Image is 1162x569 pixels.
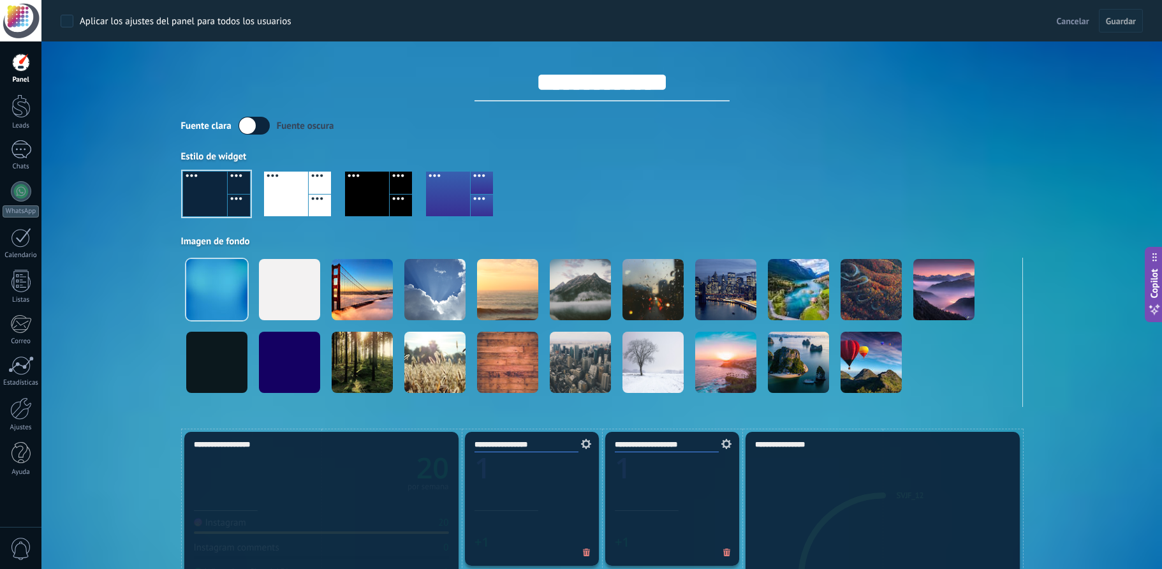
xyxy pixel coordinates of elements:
div: Chats [3,163,40,171]
div: Correo [3,337,40,346]
div: Estilo de widget [181,151,1023,163]
span: Guardar [1106,17,1136,26]
div: Fuente oscura [277,120,334,132]
button: Cancelar [1052,11,1094,31]
div: Calendario [3,251,40,260]
div: Leads [3,122,40,130]
div: Fuente clara [181,120,232,132]
button: Guardar [1099,9,1143,33]
div: Aplicar los ajustes del panel para todos los usuarios [80,15,291,28]
div: Estadísticas [3,379,40,387]
span: Cancelar [1057,15,1089,27]
div: Ayuda [3,468,40,477]
span: Copilot [1148,269,1161,299]
div: Imagen de fondo [181,235,1023,248]
div: WhatsApp [3,205,39,218]
div: Ajustes [3,424,40,432]
div: Listas [3,296,40,304]
div: Panel [3,76,40,84]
